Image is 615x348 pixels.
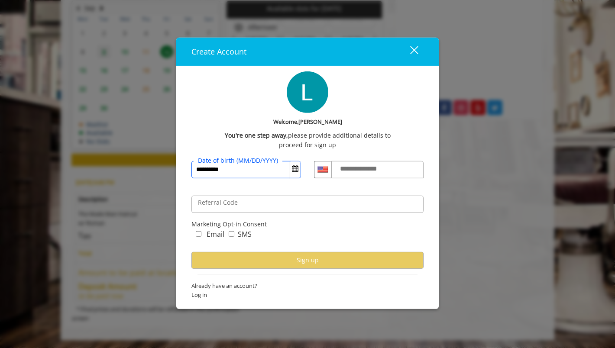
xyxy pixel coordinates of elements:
input: marketing_email_concern [196,231,201,237]
input: ReferralCode [191,196,424,213]
span: Already have an account? [191,281,424,290]
div: close dialog [400,45,418,58]
button: close dialog [394,43,424,61]
span: Log in [191,290,424,300]
div: please provide additional details to [191,131,424,140]
div: Marketing Opt-in Consent [191,219,424,229]
b: You're one step away, [225,131,288,140]
input: marketing_sms_concern [229,231,234,237]
input: DateOfBirth [191,161,301,178]
label: Referral Code [194,198,242,207]
button: Sign up [191,252,424,269]
label: Email [207,229,224,240]
label: Date of birth (MM/DD/YYYY) [194,156,282,165]
label: SMS [238,229,252,240]
div: proceed for sign up [191,140,424,150]
b: Welcome,[PERSON_NAME] [273,117,342,126]
span: Create Account [191,46,246,57]
button: Open Calendar [289,161,301,176]
img: profile-pic [287,71,328,113]
div: Country [314,161,331,178]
